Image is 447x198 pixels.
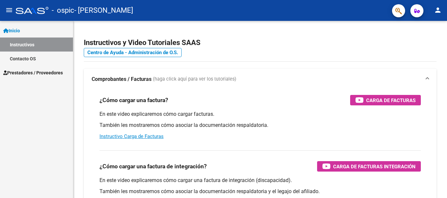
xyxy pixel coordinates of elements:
[52,3,74,18] span: - ospic
[5,6,13,14] mat-icon: menu
[333,162,416,171] span: Carga de Facturas Integración
[99,133,164,139] a: Instructivo Carga de Facturas
[99,111,421,118] p: En este video explicaremos cómo cargar facturas.
[99,177,421,184] p: En este video explicaremos cómo cargar una factura de integración (discapacidad).
[92,76,152,83] strong: Comprobantes / Facturas
[84,37,437,49] h2: Instructivos y Video Tutoriales SAAS
[366,96,416,104] span: Carga de Facturas
[99,122,421,129] p: También les mostraremos cómo asociar la documentación respaldatoria.
[434,6,442,14] mat-icon: person
[74,3,133,18] span: - [PERSON_NAME]
[153,76,236,83] span: (haga click aquí para ver los tutoriales)
[84,69,437,90] mat-expansion-panel-header: Comprobantes / Facturas (haga click aquí para ver los tutoriales)
[425,176,440,191] iframe: Intercom live chat
[99,188,421,195] p: También les mostraremos cómo asociar la documentación respaldatoria y el legajo del afiliado.
[317,161,421,172] button: Carga de Facturas Integración
[3,27,20,34] span: Inicio
[99,96,168,105] h3: ¿Cómo cargar una factura?
[3,69,63,76] span: Prestadores / Proveedores
[99,162,207,171] h3: ¿Cómo cargar una factura de integración?
[84,48,182,57] a: Centro de Ayuda - Administración de O.S.
[350,95,421,105] button: Carga de Facturas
